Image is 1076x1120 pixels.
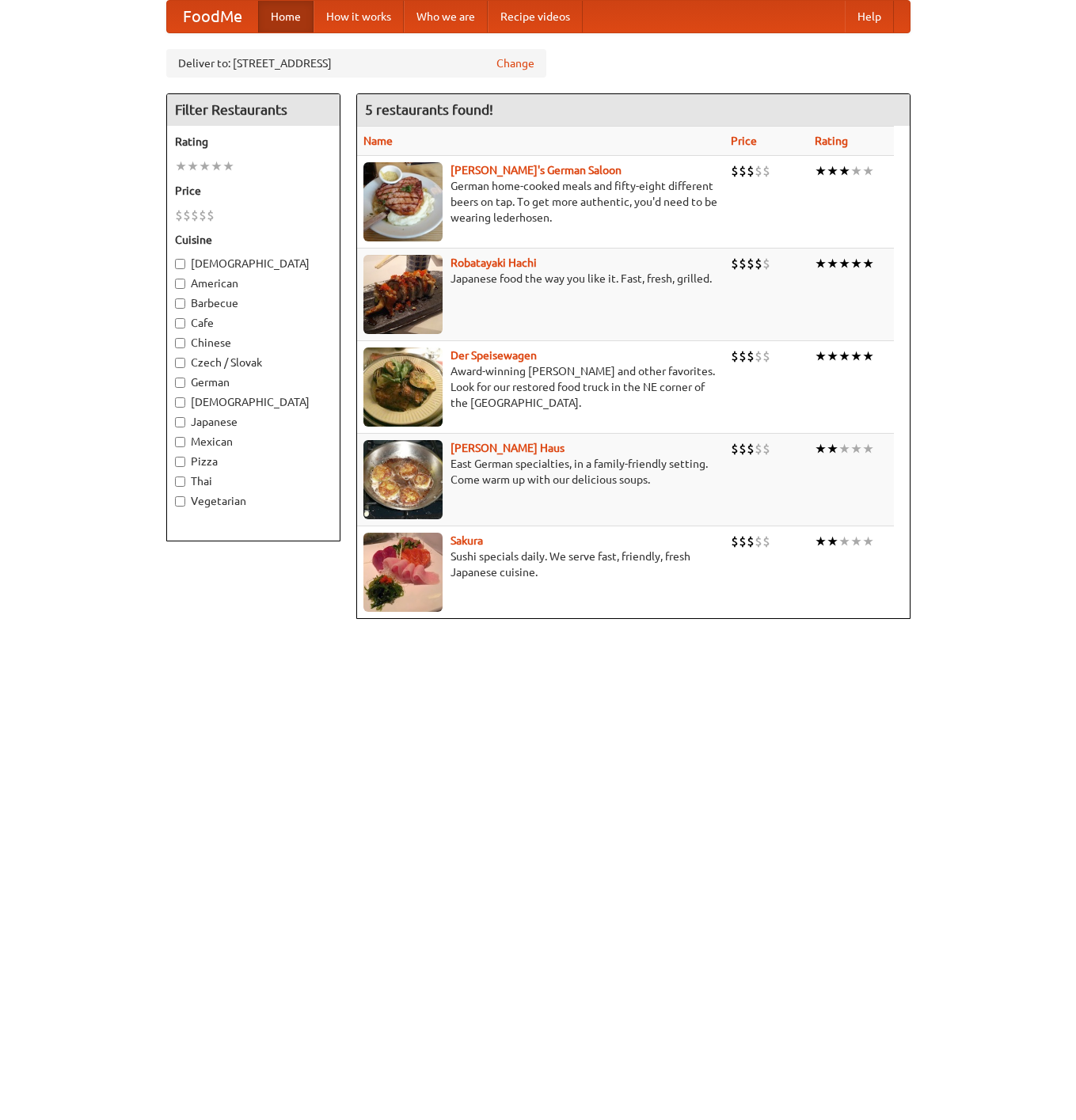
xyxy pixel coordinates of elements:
[451,256,537,269] a: Robatayaki Hachi
[815,255,827,272] li: ★
[747,533,755,550] li: $
[731,533,739,550] li: $
[363,549,718,580] p: Sushi specials daily. We serve fast, friendly, fresh Japanese cuisine.
[862,347,874,365] li: ★
[363,271,718,287] p: Japanese food the way you like it. Fast, fresh, grilled.
[175,378,185,388] input: German
[175,134,332,150] h5: Rating
[175,298,185,309] input: Barbecue
[175,256,332,271] label: [DEMOGRAPHIC_DATA]
[451,349,537,362] a: Der Speisewagen
[827,255,838,272] li: ★
[731,347,739,365] li: $
[747,255,755,272] li: $
[739,440,747,457] li: $
[850,255,862,272] li: ★
[838,347,850,365] li: ★
[451,534,483,547] a: Sakura
[175,437,185,447] input: Mexican
[363,363,718,411] p: Award-winning [PERSON_NAME] and other favorites. Look for our restored food truck in the NE corne...
[314,1,404,32] a: How it works
[167,94,340,126] h4: Filter Restaurants
[258,1,314,32] a: Home
[166,49,546,78] div: Deliver to: [STREET_ADDRESS]
[755,347,762,365] li: $
[211,158,222,175] li: ★
[862,440,874,457] li: ★
[175,496,185,507] input: Vegetarian
[363,533,443,612] img: sakura.jpg
[731,162,739,180] li: $
[404,1,488,32] a: Who we are
[175,417,185,427] input: Japanese
[815,162,827,180] li: ★
[175,493,332,509] label: Vegetarian
[175,259,185,269] input: [DEMOGRAPHIC_DATA]
[496,55,534,71] a: Change
[850,533,862,550] li: ★
[363,255,443,334] img: robatayaki.jpg
[222,158,234,175] li: ★
[488,1,583,32] a: Recipe videos
[850,162,862,180] li: ★
[175,275,332,291] label: American
[175,457,185,467] input: Pizza
[175,315,332,331] label: Cafe
[731,440,739,457] li: $
[175,394,332,410] label: [DEMOGRAPHIC_DATA]
[451,164,622,177] a: [PERSON_NAME]'s German Saloon
[762,533,770,550] li: $
[175,355,332,370] label: Czech / Slovak
[187,158,199,175] li: ★
[862,533,874,550] li: ★
[363,440,443,519] img: kohlhaus.jpg
[815,135,848,147] a: Rating
[739,255,747,272] li: $
[838,533,850,550] li: ★
[175,374,332,390] label: German
[755,440,762,457] li: $
[838,440,850,457] li: ★
[175,358,185,368] input: Czech / Slovak
[850,440,862,457] li: ★
[815,533,827,550] li: ★
[365,102,493,117] ng-pluralize: 5 restaurants found!
[175,414,332,430] label: Japanese
[363,162,443,241] img: esthers.jpg
[451,442,565,454] a: [PERSON_NAME] Haus
[175,434,332,450] label: Mexican
[739,533,747,550] li: $
[175,207,183,224] li: $
[175,338,185,348] input: Chinese
[838,255,850,272] li: ★
[199,207,207,224] li: $
[827,440,838,457] li: ★
[175,476,185,487] input: Thai
[747,347,755,365] li: $
[199,158,211,175] li: ★
[845,1,894,32] a: Help
[731,255,739,272] li: $
[827,347,838,365] li: ★
[175,473,332,489] label: Thai
[363,347,443,427] img: speisewagen.jpg
[191,207,199,224] li: $
[850,347,862,365] li: ★
[755,533,762,550] li: $
[815,347,827,365] li: ★
[827,162,838,180] li: ★
[175,454,332,469] label: Pizza
[363,135,393,147] a: Name
[862,162,874,180] li: ★
[862,255,874,272] li: ★
[175,318,185,328] input: Cafe
[175,295,332,311] label: Barbecue
[747,162,755,180] li: $
[731,135,757,147] a: Price
[762,347,770,365] li: $
[175,335,332,351] label: Chinese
